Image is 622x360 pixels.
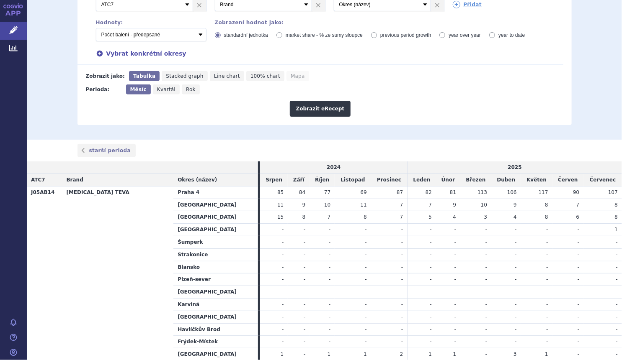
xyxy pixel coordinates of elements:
[546,239,548,245] span: -
[365,276,367,282] span: -
[365,289,367,295] span: -
[614,202,618,208] span: 8
[454,327,456,332] span: -
[328,351,331,357] span: 1
[401,227,403,232] span: -
[364,351,367,357] span: 1
[401,239,403,245] span: -
[453,1,482,8] a: Přidat
[573,189,579,195] span: 90
[430,252,432,258] span: -
[173,186,258,199] th: Praha 4
[86,84,122,94] div: Perioda:
[616,301,618,307] span: -
[401,276,403,282] span: -
[515,227,516,232] span: -
[214,73,240,79] span: Line chart
[491,174,521,186] td: Duben
[576,202,580,208] span: 7
[365,239,367,245] span: -
[546,301,548,307] span: -
[329,276,330,282] span: -
[485,276,487,282] span: -
[173,211,258,224] th: [GEOGRAPHIC_DATA]
[329,227,330,232] span: -
[578,314,579,320] span: -
[485,301,487,307] span: -
[304,264,305,270] span: -
[485,264,487,270] span: -
[545,214,548,220] span: 8
[173,248,258,261] th: Strakonice
[329,252,330,258] span: -
[304,339,305,345] span: -
[400,214,403,220] span: 7
[290,101,351,117] button: Zobrazit eRecept
[546,327,548,332] span: -
[365,327,367,332] span: -
[365,339,367,345] span: -
[578,339,579,345] span: -
[96,20,206,26] div: Hodnoty:
[304,252,305,258] span: -
[616,351,618,357] span: -
[302,202,306,208] span: 9
[173,236,258,248] th: Šumperk
[521,174,552,186] td: Květen
[428,202,432,208] span: 7
[614,227,618,232] span: 1
[335,174,371,186] td: Listopad
[282,227,284,232] span: -
[546,289,548,295] span: -
[616,327,618,332] span: -
[365,301,367,307] span: -
[430,227,432,232] span: -
[277,214,284,220] span: 15
[299,189,305,195] span: 84
[400,202,403,208] span: 7
[485,351,487,357] span: -
[578,264,579,270] span: -
[453,351,456,357] span: 1
[485,227,487,232] span: -
[401,289,403,295] span: -
[310,174,335,186] td: Říjen
[430,264,432,270] span: -
[515,339,516,345] span: -
[329,339,330,345] span: -
[173,311,258,323] th: [GEOGRAPHIC_DATA]
[277,202,284,208] span: 11
[583,174,622,186] td: Červenec
[361,202,367,208] span: 11
[546,227,548,232] span: -
[133,73,155,79] span: Tabulka
[304,276,305,282] span: -
[281,351,284,357] span: 1
[329,327,330,332] span: -
[401,327,403,332] span: -
[578,301,579,307] span: -
[430,339,432,345] span: -
[515,264,516,270] span: -
[77,144,136,157] a: starší perioda
[328,214,331,220] span: 7
[485,252,487,258] span: -
[515,239,516,245] span: -
[304,351,305,357] span: -
[282,301,284,307] span: -
[453,214,456,220] span: 4
[277,189,284,195] span: 85
[304,239,305,245] span: -
[616,289,618,295] span: -
[430,239,432,245] span: -
[365,314,367,320] span: -
[515,314,516,320] span: -
[304,327,305,332] span: -
[514,214,517,220] span: 4
[545,202,548,208] span: 8
[616,239,618,245] span: -
[173,261,258,273] th: Blansko
[282,264,284,270] span: -
[430,314,432,320] span: -
[484,214,488,220] span: 3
